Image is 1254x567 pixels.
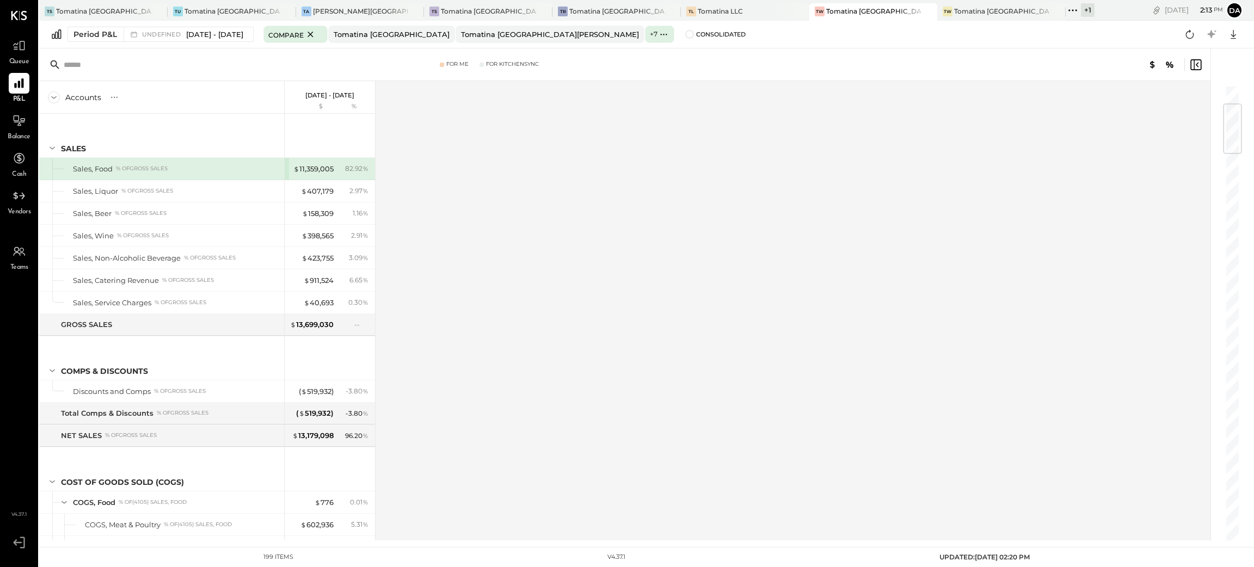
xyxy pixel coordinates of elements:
[302,254,308,262] span: $
[61,430,102,441] div: NET SALES
[686,7,696,16] div: TL
[304,298,334,308] div: 40,693
[154,387,206,395] div: % of GROSS SALES
[290,319,334,330] div: 13,699,030
[304,276,310,285] span: $
[1081,3,1095,17] div: + 1
[315,498,321,507] span: $
[10,263,28,273] span: Teams
[67,27,254,42] button: Period P&L undefined[DATE] - [DATE]
[73,298,151,308] div: Sales, Service Charges
[73,275,159,286] div: Sales, Catering Revenue
[346,386,368,396] div: - 3.80
[354,320,368,329] div: --
[429,7,439,16] div: TS
[299,409,305,417] span: $
[446,60,469,68] div: For Me
[1,148,38,180] a: Cash
[1165,5,1223,15] div: [DATE]
[300,520,306,529] span: $
[142,32,183,38] span: undefined
[362,275,368,284] span: %
[73,164,113,174] div: Sales, Food
[1,110,38,142] a: Balance
[1,186,38,217] a: Vendors
[939,553,1030,561] span: UPDATED: [DATE] 02:20 PM
[121,187,173,195] div: % of GROSS SALES
[302,231,308,240] span: $
[119,498,187,506] div: % of (4105) Sales, Food
[351,231,368,241] div: 2.91
[345,431,368,441] div: 96.20
[263,553,293,562] div: 199 items
[85,520,161,530] div: COGS, Meat & Poultry
[173,7,183,16] div: TU
[345,164,368,174] div: 82.92
[61,366,148,377] div: Comps & Discounts
[185,7,280,16] div: Tomatina [GEOGRAPHIC_DATA]
[293,164,299,173] span: $
[45,7,54,16] div: TS
[1,73,38,104] a: P&L
[116,165,168,172] div: % of GROSS SALES
[362,186,368,195] span: %
[362,164,368,172] span: %
[336,102,372,111] div: %
[362,520,368,528] span: %
[954,7,1049,16] div: Tomatina [GEOGRAPHIC_DATA]
[73,186,118,196] div: Sales, Liquor
[362,497,368,506] span: %
[441,7,536,16] div: Tomatina [GEOGRAPHIC_DATA][PERSON_NAME]
[696,30,746,38] span: Consolidated
[73,386,151,397] div: Discounts and Comps
[362,253,368,262] span: %
[349,275,368,285] div: 6.65
[268,29,304,40] span: Compare
[943,7,952,16] div: TW
[304,275,334,286] div: 911,524
[300,520,334,530] div: 602,936
[305,91,354,99] p: [DATE] - [DATE]
[293,164,334,174] div: 11,359,005
[826,7,921,16] div: Tomatina [GEOGRAPHIC_DATA]
[302,7,311,16] div: TA
[8,207,31,217] span: Vendors
[645,26,674,43] button: +7
[315,497,334,508] div: 776
[302,231,334,241] div: 398,565
[362,409,368,417] span: %
[362,231,368,239] span: %
[73,29,117,40] div: Period P&L
[65,92,101,103] div: Accounts
[299,386,334,397] div: ( 519,932 )
[73,497,115,508] div: COGS, Food
[815,7,825,16] div: TW
[8,132,30,142] span: Balance
[9,57,29,67] span: Queue
[302,209,308,218] span: $
[73,231,114,241] div: Sales, Wine
[607,553,625,562] div: v 4.37.1
[301,187,307,195] span: $
[353,208,368,218] div: 1.16
[569,7,665,16] div: Tomatina [GEOGRAPHIC_DATA]
[349,186,368,196] div: 2.97
[157,409,208,417] div: % of GROSS SALES
[1,241,38,273] a: Teams
[349,253,368,263] div: 3.09
[698,7,743,16] div: Tomatina LLC
[12,170,26,180] span: Cash
[304,298,310,307] span: $
[164,521,232,528] div: % of (4105) Sales, Food
[362,386,368,395] span: %
[486,60,539,68] div: For KitchenSync
[61,408,153,418] div: Total Comps & Discounts
[61,319,112,330] div: GROSS SALES
[461,29,639,40] div: Tomatina [GEOGRAPHIC_DATA][PERSON_NAME]
[334,29,450,40] div: Tomatina [GEOGRAPHIC_DATA]
[302,208,334,219] div: 158,309
[362,298,368,306] span: %
[362,431,368,440] span: %
[292,431,298,440] span: $
[73,208,112,219] div: Sales, Beer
